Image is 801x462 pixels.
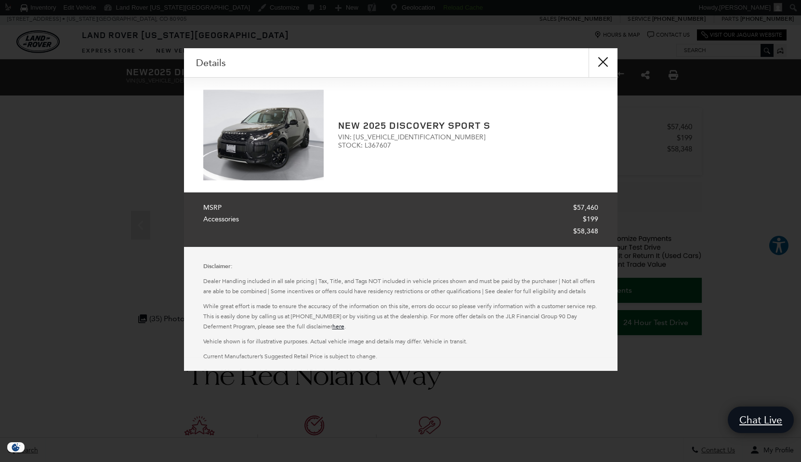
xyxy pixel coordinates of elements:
span: MSRP [203,202,226,214]
a: here [332,323,344,330]
div: Privacy Settings [5,442,27,452]
strong: Disclaimer: [203,262,233,270]
span: $58,348 [573,226,598,238]
span: STOCK: L367607 [338,141,598,149]
span: VIN: [US_VEHICLE_IDENTIFICATION_NUMBER] [338,133,598,141]
p: Current Manufacturer’s Suggested Retail Price is subject to change. [203,352,598,362]
span: Accessories [203,214,244,226]
a: Accessories $199 [203,214,598,226]
h2: New 2025 Discovery Sport S [338,120,598,131]
a: Chat Live [728,407,794,433]
span: $199 [583,214,598,226]
span: Chat Live [735,413,787,426]
p: While great effort is made to ensure the accuracy of the information on this site, errors do occu... [203,301,598,332]
span: $57,460 [573,202,598,214]
button: close [589,48,617,77]
p: Current Manufacturer’s Suggested Retail Price is subject to change. [203,367,598,377]
p: Vehicle shown is for illustrative purposes. Actual vehicle image and details may differ. Vehicle ... [203,337,598,347]
a: $58,348 [203,226,598,238]
img: 2025 Land Rover Discovery Sport S [203,90,324,180]
a: MSRP $57,460 [203,202,598,214]
p: Dealer Handling included in all sale pricing | Tax, Title, and Tags NOT included in vehicle price... [203,276,598,297]
div: Details [184,48,617,78]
